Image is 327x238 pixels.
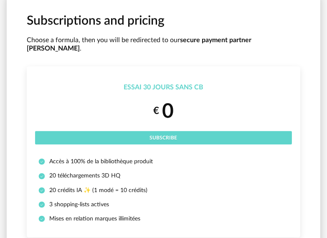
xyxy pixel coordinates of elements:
[27,36,300,53] p: Choose a formula, then you will be redirected to our .
[38,187,289,194] li: 20 crédits IA ✨ (1 modé = 10 crédits)
[27,13,300,29] h1: Subscriptions and pricing
[162,101,174,122] span: 0
[150,135,177,140] span: Subscribe
[38,201,289,208] li: 3 shopping-lists actives
[35,131,292,144] button: Subscribe
[153,105,159,118] small: €
[38,215,289,223] li: Mises en relation marques illimitées
[38,172,289,180] li: 20 téléchargements 3D HQ
[38,158,289,165] li: Accès à 100% de la bibliothèque produit
[35,83,292,92] div: Essai 30 jours sans CB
